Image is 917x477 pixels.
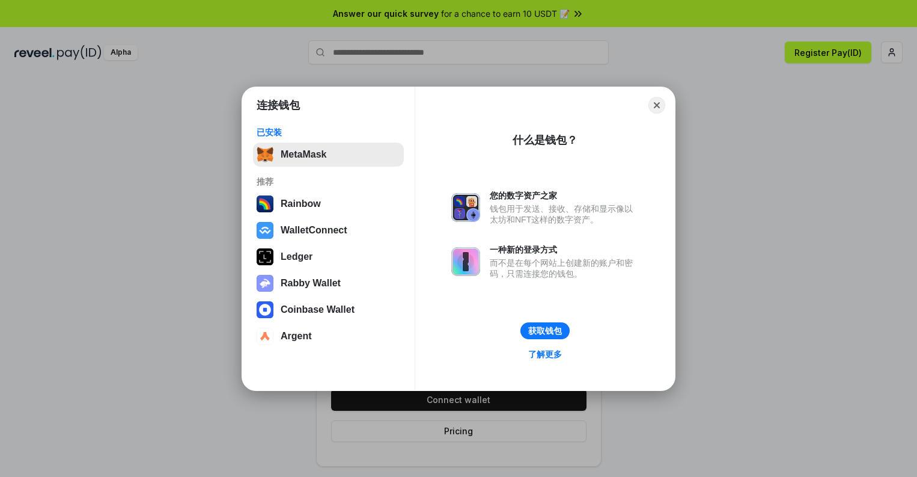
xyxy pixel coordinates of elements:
button: Rabby Wallet [253,271,404,295]
div: Ledger [281,251,312,262]
div: 推荐 [257,176,400,187]
button: Rainbow [253,192,404,216]
button: Close [648,97,665,114]
button: Argent [253,324,404,348]
button: MetaMask [253,143,404,167]
h1: 连接钱包 [257,98,300,112]
button: 获取钱包 [520,322,570,339]
button: Ledger [253,245,404,269]
img: svg+xml,%3Csvg%20width%3D%2228%22%20height%3D%2228%22%20viewBox%3D%220%200%2028%2028%22%20fill%3D... [257,328,273,345]
img: svg+xml,%3Csvg%20width%3D%2228%22%20height%3D%2228%22%20viewBox%3D%220%200%2028%2028%22%20fill%3D... [257,301,273,318]
img: svg+xml,%3Csvg%20width%3D%2228%22%20height%3D%2228%22%20viewBox%3D%220%200%2028%2028%22%20fill%3D... [257,222,273,239]
div: 了解更多 [528,349,562,360]
div: 什么是钱包？ [513,133,577,147]
div: 获取钱包 [528,325,562,336]
div: 您的数字资产之家 [490,190,639,201]
button: Coinbase Wallet [253,298,404,322]
div: Rabby Wallet [281,278,341,289]
div: 已安装 [257,127,400,138]
div: 钱包用于发送、接收、存储和显示像以太坊和NFT这样的数字资产。 [490,203,639,225]
div: Rainbow [281,198,321,209]
div: WalletConnect [281,225,347,236]
img: svg+xml,%3Csvg%20xmlns%3D%22http%3A%2F%2Fwww.w3.org%2F2000%2Fsvg%22%20fill%3D%22none%22%20viewBox... [451,193,480,222]
img: svg+xml,%3Csvg%20xmlns%3D%22http%3A%2F%2Fwww.w3.org%2F2000%2Fsvg%22%20width%3D%2228%22%20height%3... [257,248,273,265]
img: svg+xml,%3Csvg%20fill%3D%22none%22%20height%3D%2233%22%20viewBox%3D%220%200%2035%2033%22%20width%... [257,146,273,163]
button: WalletConnect [253,218,404,242]
div: Argent [281,331,312,342]
div: Coinbase Wallet [281,304,355,315]
div: MetaMask [281,149,326,160]
img: svg+xml,%3Csvg%20xmlns%3D%22http%3A%2F%2Fwww.w3.org%2F2000%2Fsvg%22%20fill%3D%22none%22%20viewBox... [451,247,480,276]
img: svg+xml,%3Csvg%20width%3D%22120%22%20height%3D%22120%22%20viewBox%3D%220%200%20120%20120%22%20fil... [257,195,273,212]
div: 一种新的登录方式 [490,244,639,255]
img: svg+xml,%3Csvg%20xmlns%3D%22http%3A%2F%2Fwww.w3.org%2F2000%2Fsvg%22%20fill%3D%22none%22%20viewBox... [257,275,273,292]
div: 而不是在每个网站上创建新的账户和密码，只需连接您的钱包。 [490,257,639,279]
a: 了解更多 [521,346,569,362]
